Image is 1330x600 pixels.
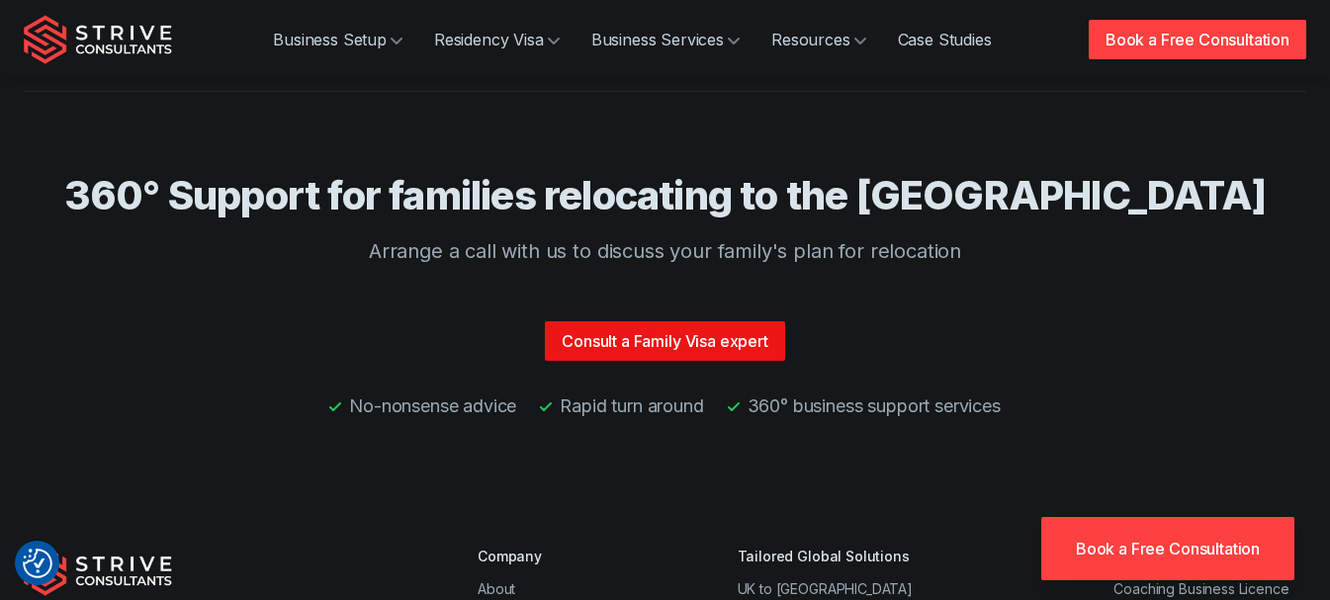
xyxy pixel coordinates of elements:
div: Tailored Global Solutions [738,546,1031,566]
div: Company [478,546,655,566]
a: About [478,580,515,597]
a: Residency Visa [418,20,576,59]
a: Resources [755,20,882,59]
p: Arrange a call with us to discuss your family's plan for relocation [33,236,1298,266]
img: Strive Consultants [24,546,172,595]
span: Rapid turn around [560,392,703,419]
span: No-nonsense advice [349,392,516,419]
button: Consent Preferences [23,549,52,578]
span: 360° business support services [748,392,1001,419]
a: Case Studies [882,20,1008,59]
h4: 360° Support for families relocating to the [GEOGRAPHIC_DATA] [33,171,1298,220]
a: Coaching Business Licence [1113,580,1288,597]
a: Business Services [576,20,755,59]
img: Revisit consent button [23,549,52,578]
a: UK to [GEOGRAPHIC_DATA] [738,580,913,597]
a: Book a Free Consultation [1041,517,1294,580]
a: Book a Free Consultation [1089,20,1306,59]
a: Business Setup [257,20,418,59]
img: Strive Consultants [24,15,172,64]
a: Consult a Family Visa expert [545,321,785,361]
